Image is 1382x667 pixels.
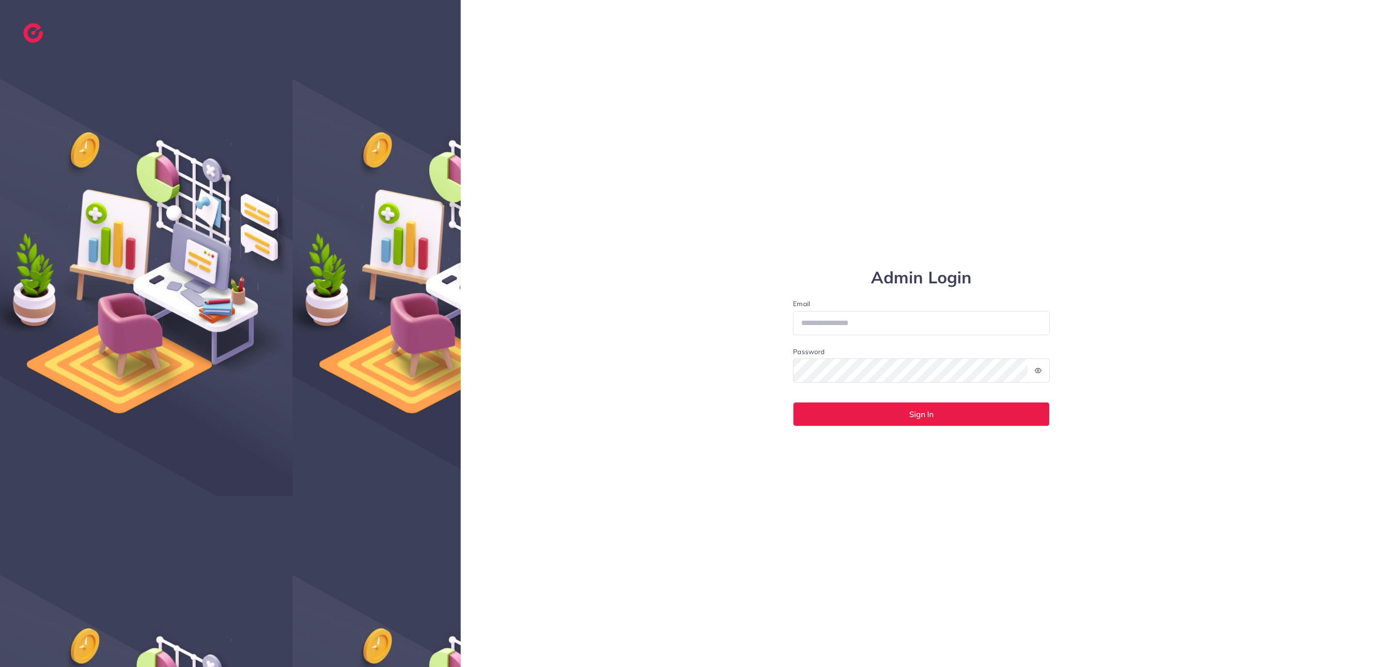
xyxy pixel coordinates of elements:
span: Sign In [909,410,933,418]
label: Email [793,299,1050,309]
img: logo [23,23,43,43]
h1: Admin Login [793,268,1050,288]
label: Password [793,347,824,357]
button: Sign In [793,402,1050,426]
